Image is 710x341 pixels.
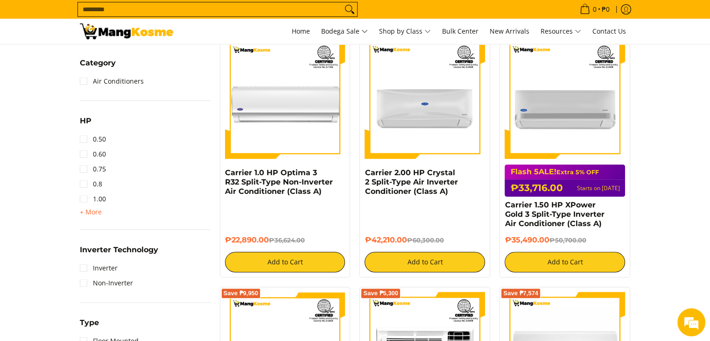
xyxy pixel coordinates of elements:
[541,26,581,37] span: Resources
[80,319,99,334] summary: Open
[224,291,259,296] span: Save ₱9,950
[437,19,483,44] a: Bulk Center
[80,246,158,261] summary: Open
[363,291,398,296] span: Save ₱5,300
[80,162,106,177] a: 0.75
[321,26,368,37] span: Bodega Sale
[505,38,625,159] img: Carrier 1.50 HP XPower Gold 3 Split-Type Inverter Air Conditioner (Class A)
[80,192,106,206] a: 1.00
[505,252,625,272] button: Add to Cart
[80,132,106,147] a: 0.50
[287,19,315,44] a: Home
[225,168,333,196] a: Carrier 1.0 HP Optima 3 R32 Split-Type Non-Inverter Air Conditioner (Class A)
[591,6,598,13] span: 0
[577,4,612,14] span: •
[80,74,144,89] a: Air Conditioners
[292,27,310,36] span: Home
[503,291,538,296] span: Save ₱7,574
[536,19,586,44] a: Resources
[365,168,457,196] a: Carrier 2.00 HP Crystal 2 Split-Type Air Inverter Conditioner (Class A)
[342,2,357,16] button: Search
[505,200,604,228] a: Carrier 1.50 HP XPower Gold 3 Split-Type Inverter Air Conditioner (Class A)
[316,19,373,44] a: Bodega Sale
[80,117,91,132] summary: Open
[588,19,631,44] a: Contact Us
[80,59,116,74] summary: Open
[442,27,478,36] span: Bulk Center
[80,147,106,162] a: 0.60
[225,252,345,272] button: Add to Cart
[80,208,102,216] span: + More
[490,27,529,36] span: New Arrivals
[80,246,158,254] span: Inverter Technology
[80,23,173,39] img: Bodega Sale Aircon l Mang Kosme: Home Appliances Warehouse Sale
[225,38,345,159] img: Carrier 1.0 HP Optima 3 R32 Split-Type Non-Inverter Air Conditioner (Class A)
[80,59,116,67] span: Category
[225,235,345,245] h6: ₱22,890.00
[600,6,611,13] span: ₱0
[549,236,586,244] del: ₱50,700.00
[379,26,431,37] span: Shop by Class
[80,117,91,125] span: HP
[592,27,626,36] span: Contact Us
[80,177,102,192] a: 0.8
[183,19,631,44] nav: Main Menu
[505,235,625,245] h6: ₱35,490.00
[485,19,534,44] a: New Arrivals
[365,235,485,245] h6: ₱42,210.00
[365,38,485,159] img: Carrier 2.00 HP Crystal 2 Split-Type Air Inverter Conditioner (Class A)
[269,236,305,244] del: ₱36,624.00
[365,252,485,272] button: Add to Cart
[374,19,436,44] a: Shop by Class
[80,261,118,276] a: Inverter
[80,206,102,218] summary: Open
[80,276,133,291] a: Non-Inverter
[407,236,443,244] del: ₱60,300.00
[80,319,99,327] span: Type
